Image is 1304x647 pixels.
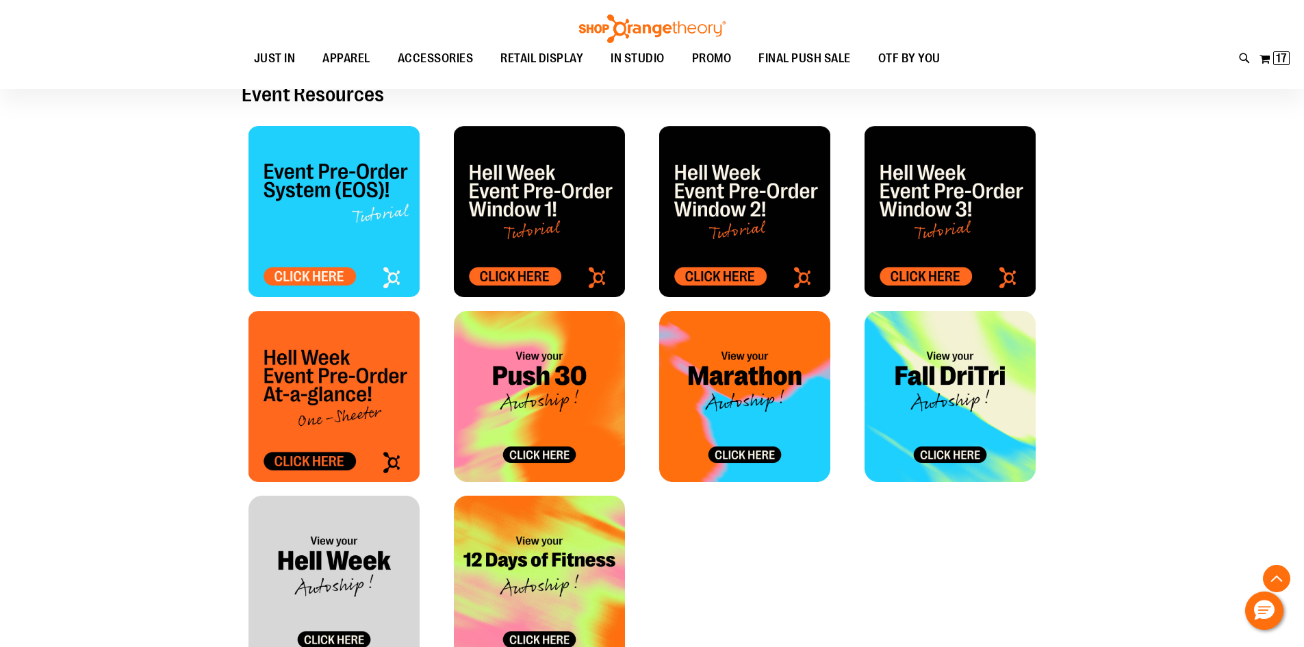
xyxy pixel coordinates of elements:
[322,43,370,74] span: APPAREL
[678,43,745,75] a: PROMO
[240,43,309,75] a: JUST IN
[398,43,474,74] span: ACCESSORIES
[454,126,625,297] img: OTF - Studio Sale Tile
[611,43,665,74] span: IN STUDIO
[242,84,1063,105] h2: Event Resources
[309,43,384,75] a: APPAREL
[865,126,1036,297] img: OTF - Studio Sale Tile
[659,311,830,482] img: OTF Tile - Marathon Marketing
[745,43,865,75] a: FINAL PUSH SALE
[384,43,487,75] a: ACCESSORIES
[248,311,420,482] img: HELLWEEK_Allocation Tile
[1245,592,1283,630] button: Hello, have a question? Let’s chat.
[577,14,728,43] img: Shop Orangetheory
[758,43,851,74] span: FINAL PUSH SALE
[878,43,941,74] span: OTF BY YOU
[487,43,597,75] a: RETAIL DISPLAY
[865,311,1036,482] img: FALL DRI TRI_Allocation Tile
[254,43,296,74] span: JUST IN
[865,43,954,75] a: OTF BY YOU
[597,43,678,74] a: IN STUDIO
[659,126,830,297] img: OTF - Studio Sale Tile
[1263,565,1290,592] button: Back To Top
[1276,51,1287,65] span: 17
[692,43,732,74] span: PROMO
[500,43,583,74] span: RETAIL DISPLAY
